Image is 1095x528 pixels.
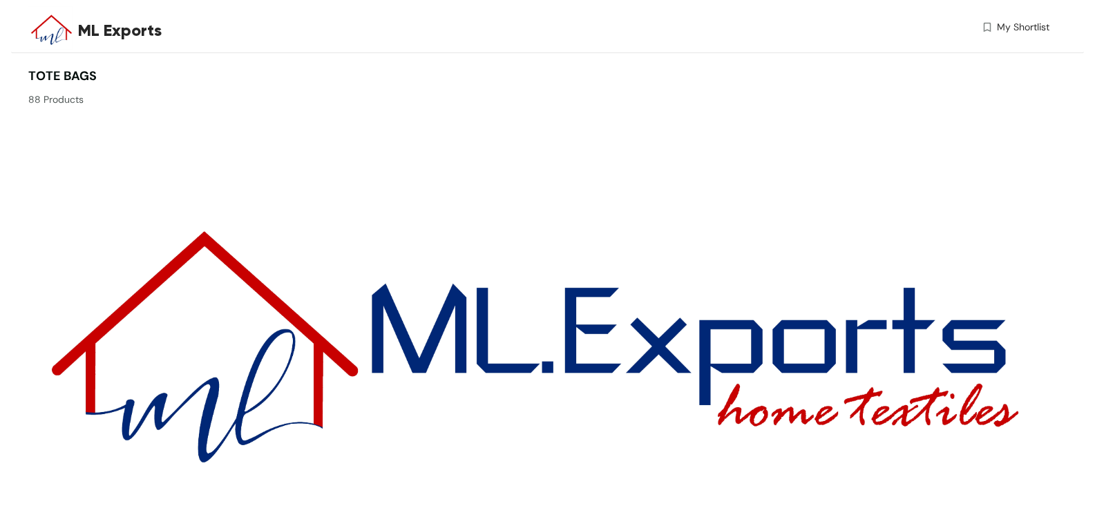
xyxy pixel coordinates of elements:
span: My Shortlist [997,20,1049,35]
span: ML Exports [78,18,162,43]
img: wishlist [981,20,993,35]
img: Buyer Portal [28,6,73,50]
div: 88 Products [28,86,542,107]
img: Close [1031,124,1045,138]
span: TOTE BAGS [28,68,97,84]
